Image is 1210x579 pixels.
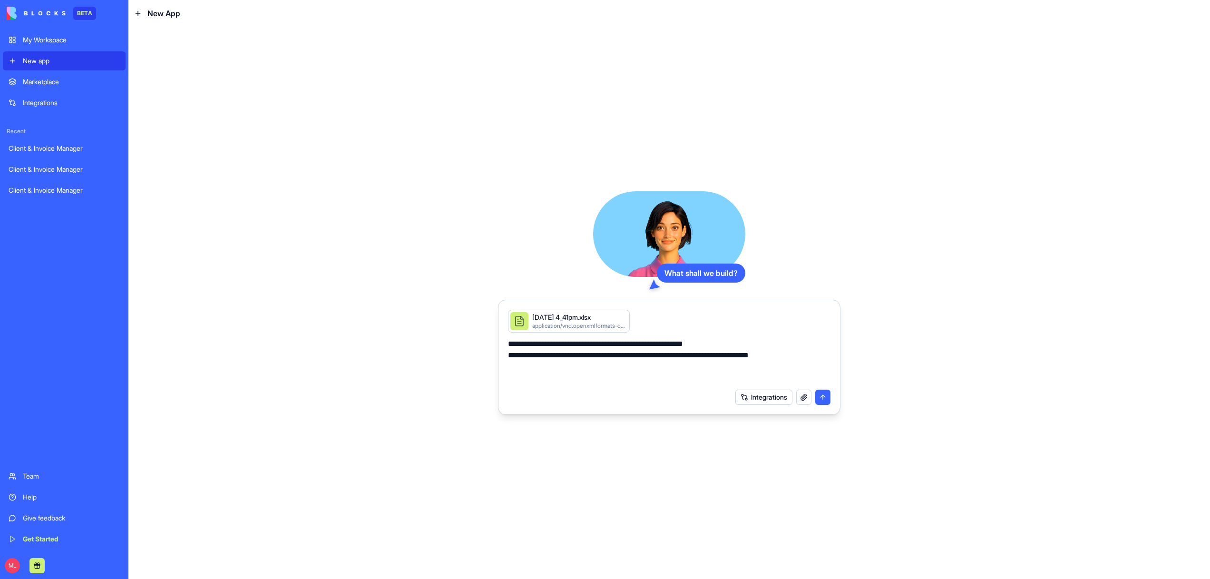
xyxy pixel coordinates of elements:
[73,7,96,20] div: BETA
[3,530,126,549] a: Get Started
[23,56,120,66] div: New app
[5,558,20,573] span: ML
[3,181,126,200] a: Client & Invoice Manager
[23,77,120,87] div: Marketplace
[3,72,126,91] a: Marketplace
[147,8,180,19] span: New App
[532,322,625,330] div: application/vnd.openxmlformats-officedocument.spreadsheetml.sheet
[23,492,120,502] div: Help
[532,313,625,322] div: [DATE] 4_41pm.xlsx
[3,160,126,179] a: Client & Invoice Manager
[3,139,126,158] a: Client & Invoice Manager
[3,30,126,49] a: My Workspace
[3,93,126,112] a: Integrations
[3,128,126,135] span: Recent
[657,264,745,283] div: What shall we build?
[3,509,126,528] a: Give feedback
[23,98,120,108] div: Integrations
[3,488,126,507] a: Help
[9,186,120,195] div: Client & Invoice Manager
[23,534,120,544] div: Get Started
[3,51,126,70] a: New app
[23,513,120,523] div: Give feedback
[7,7,66,20] img: logo
[23,35,120,45] div: My Workspace
[9,165,120,174] div: Client & Invoice Manager
[3,467,126,486] a: Team
[7,7,96,20] a: BETA
[23,471,120,481] div: Team
[9,144,120,153] div: Client & Invoice Manager
[735,390,792,405] button: Integrations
